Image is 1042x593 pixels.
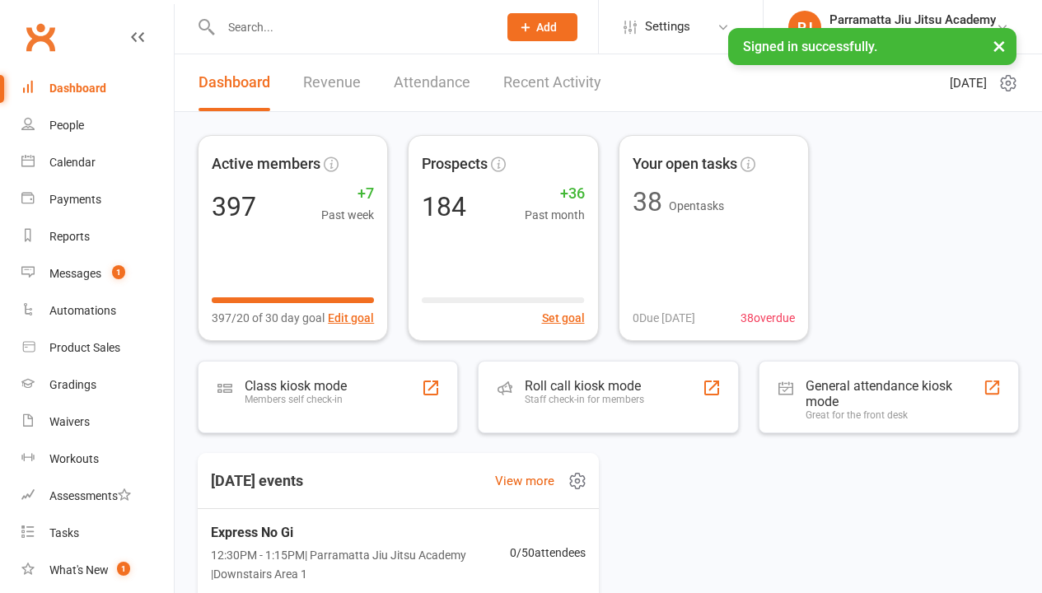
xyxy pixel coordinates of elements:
a: People [21,107,174,144]
span: Your open tasks [633,152,737,176]
div: What's New [49,563,109,577]
span: Past month [525,206,585,224]
span: Prospects [422,152,488,176]
div: Waivers [49,415,90,428]
a: Workouts [21,441,174,478]
a: Attendance [394,54,470,111]
button: Add [507,13,577,41]
div: 38 [633,189,662,215]
span: 12:30PM - 1:15PM | Parramatta Jiu Jitsu Academy | Downstairs Area 1 [211,546,510,583]
div: Staff check-in for members [525,394,644,405]
span: Past week [321,206,374,224]
span: 0 / 50 attendees [510,544,586,562]
a: Payments [21,181,174,218]
div: General attendance kiosk mode [806,378,983,409]
span: Settings [645,8,690,45]
button: Set goal [542,309,585,327]
div: Automations [49,304,116,317]
div: Assessments [49,489,131,502]
div: Gradings [49,378,96,391]
div: People [49,119,84,132]
span: Add [536,21,557,34]
span: +7 [321,182,374,206]
a: Automations [21,292,174,329]
a: Dashboard [199,54,270,111]
span: 38 overdue [741,309,795,327]
span: Open tasks [669,199,724,212]
div: Great for the front desk [806,409,983,421]
div: Messages [49,267,101,280]
span: 0 Due [DATE] [633,309,695,327]
a: Assessments [21,478,174,515]
span: 397/20 of 30 day goal [212,309,325,327]
span: Active members [212,152,320,176]
div: Tasks [49,526,79,539]
div: Parramatta Jiu Jitsu Academy [829,27,996,42]
h3: [DATE] events [198,466,316,496]
a: Tasks [21,515,174,552]
div: 397 [212,194,256,220]
div: Payments [49,193,101,206]
div: Members self check-in [245,394,347,405]
div: Dashboard [49,82,106,95]
a: Reports [21,218,174,255]
div: Reports [49,230,90,243]
span: Signed in successfully. [743,39,877,54]
div: PJ [788,11,821,44]
a: Clubworx [20,16,61,58]
div: Workouts [49,452,99,465]
a: Gradings [21,367,174,404]
a: Revenue [303,54,361,111]
div: Roll call kiosk mode [525,378,644,394]
div: 184 [422,194,466,220]
div: Parramatta Jiu Jitsu Academy [829,12,996,27]
div: Product Sales [49,341,120,354]
a: What's New1 [21,552,174,589]
a: Calendar [21,144,174,181]
input: Search... [216,16,486,39]
span: 1 [117,562,130,576]
a: View more [495,471,554,491]
a: Recent Activity [503,54,601,111]
a: Product Sales [21,329,174,367]
span: [DATE] [950,73,987,93]
button: Edit goal [328,309,374,327]
a: Messages 1 [21,255,174,292]
button: × [984,28,1014,63]
a: Dashboard [21,70,174,107]
a: Waivers [21,404,174,441]
span: Express No Gi [211,522,510,544]
span: 1 [112,265,125,279]
div: Calendar [49,156,96,169]
span: +36 [525,182,585,206]
div: Class kiosk mode [245,378,347,394]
